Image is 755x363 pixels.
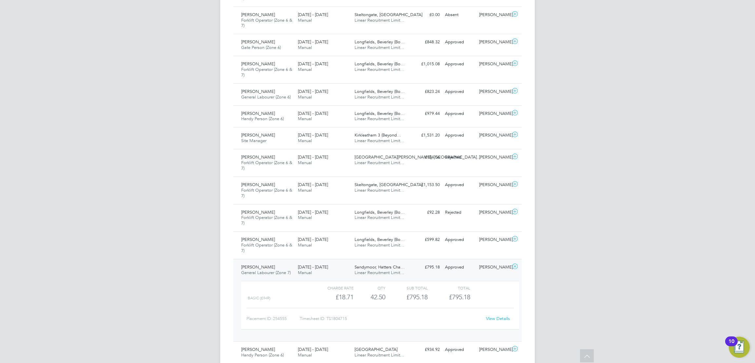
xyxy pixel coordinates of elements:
div: £599.82 [408,234,442,245]
span: Forklift Operator (Zone 6 & 7) [241,67,292,78]
span: Linear Recruitment Limit… [355,45,404,50]
span: Manual [298,242,312,248]
div: Placement ID: 254555 [246,313,300,324]
span: Linear Recruitment Limit… [355,242,404,248]
span: Forklift Operator (Zone 6 & 7) [241,160,292,171]
span: Longfields, Beverley (Bo… [355,39,405,45]
div: Sub Total [385,284,428,292]
span: Linear Recruitment Limit… [355,138,404,143]
div: [PERSON_NAME] [476,86,511,97]
div: [PERSON_NAME] [476,152,511,163]
span: Handy Person (Zone 6) [241,116,284,121]
div: [PERSON_NAME] [476,262,511,273]
div: £823.24 [408,86,442,97]
span: Linear Recruitment Limit… [355,17,404,23]
div: £184.56 [408,152,442,163]
div: [PERSON_NAME] [476,37,511,48]
span: [PERSON_NAME] [241,182,275,187]
div: Charge rate [311,284,354,292]
span: Forklift Operator (Zone 6 & 7) [241,215,292,226]
div: [PERSON_NAME] [476,130,511,141]
span: Longfields, Beverley (Bo… [355,237,405,242]
span: £795.18 [449,293,470,301]
span: Basic (£/HR) [248,296,270,300]
span: [DATE] - [DATE] [298,154,328,160]
span: General Labourer (Zone 7) [241,270,291,275]
span: [DATE] - [DATE] [298,89,328,94]
div: Approved [442,59,476,70]
div: Total [428,284,470,292]
div: Approved [442,180,476,190]
span: [DATE] - [DATE] [298,264,328,270]
div: [PERSON_NAME] [476,180,511,190]
span: Linear Recruitment Limit… [355,352,404,358]
span: [PERSON_NAME] [241,132,275,138]
span: Manual [298,160,312,165]
span: [PERSON_NAME] [241,111,275,116]
span: [PERSON_NAME] [241,347,275,352]
span: Manual [298,94,312,100]
span: [DATE] - [DATE] [298,111,328,116]
span: [GEOGRAPHIC_DATA] [355,347,397,352]
div: £18.71 [311,292,354,303]
span: Longfields, Beverley (Bo… [355,61,405,67]
div: £0.00 [408,10,442,20]
span: [DATE] - [DATE] [298,182,328,187]
span: Longfields, Beverley (Bo… [355,89,405,94]
span: [DATE] - [DATE] [298,237,328,242]
div: £934.92 [408,344,442,355]
span: Manual [298,116,312,121]
div: Absent [442,10,476,20]
span: [PERSON_NAME] [241,237,275,242]
div: 42.50 [354,292,385,303]
span: [PERSON_NAME] [241,39,275,45]
span: Skeltongate, [GEOGRAPHIC_DATA] [355,12,422,17]
span: Manual [298,138,312,143]
div: [PERSON_NAME] [476,344,511,355]
span: Sandymoor, Hatters Cha… [355,264,405,270]
span: Linear Recruitment Limit… [355,67,404,72]
span: Handy Person (Zone 6) [241,352,284,358]
span: Manual [298,270,312,275]
span: [GEOGRAPHIC_DATA][PERSON_NAME], [GEOGRAPHIC_DATA]… [355,154,481,160]
span: Forklift Operator (Zone 6 & 7) [241,242,292,253]
span: Longfields, Beverley (Bo… [355,111,405,116]
span: Manual [298,45,312,50]
span: Skeltongate, [GEOGRAPHIC_DATA] [355,182,422,187]
div: Timesheet ID: TS1804715 [300,313,482,324]
div: 10 [728,341,734,350]
div: Approved [442,37,476,48]
span: Linear Recruitment Limit… [355,215,404,220]
span: [PERSON_NAME] [241,89,275,94]
span: Site Manager [241,138,266,143]
div: £848.32 [408,37,442,48]
span: Manual [298,17,312,23]
div: Approved [442,130,476,141]
span: [DATE] - [DATE] [298,39,328,45]
div: [PERSON_NAME] [476,59,511,70]
div: [PERSON_NAME] [476,10,511,20]
span: [PERSON_NAME] [241,12,275,17]
span: [DATE] - [DATE] [298,347,328,352]
span: General Labourer (Zone 6) [241,94,291,100]
div: [PERSON_NAME] [476,108,511,119]
div: Rejected [442,152,476,163]
span: [DATE] - [DATE] [298,61,328,67]
span: Linear Recruitment Limit… [355,116,404,121]
div: Rejected [442,207,476,218]
span: Forklift Operator (Zone 6 & 7) [241,17,292,29]
div: Approved [442,344,476,355]
span: [PERSON_NAME] [241,61,275,67]
span: Linear Recruitment Limit… [355,94,404,100]
div: £1,531.20 [408,130,442,141]
span: Linear Recruitment Limit… [355,270,404,275]
span: Longfields, Beverley (Bo… [355,209,405,215]
span: Kirkleatham 3 (Beyond… [355,132,401,138]
span: Manual [298,187,312,193]
div: QTY [354,284,385,292]
span: Manual [298,67,312,72]
button: Open Resource Center, 10 new notifications [729,337,750,358]
span: [PERSON_NAME] [241,154,275,160]
div: £92.28 [408,207,442,218]
span: [PERSON_NAME] [241,209,275,215]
